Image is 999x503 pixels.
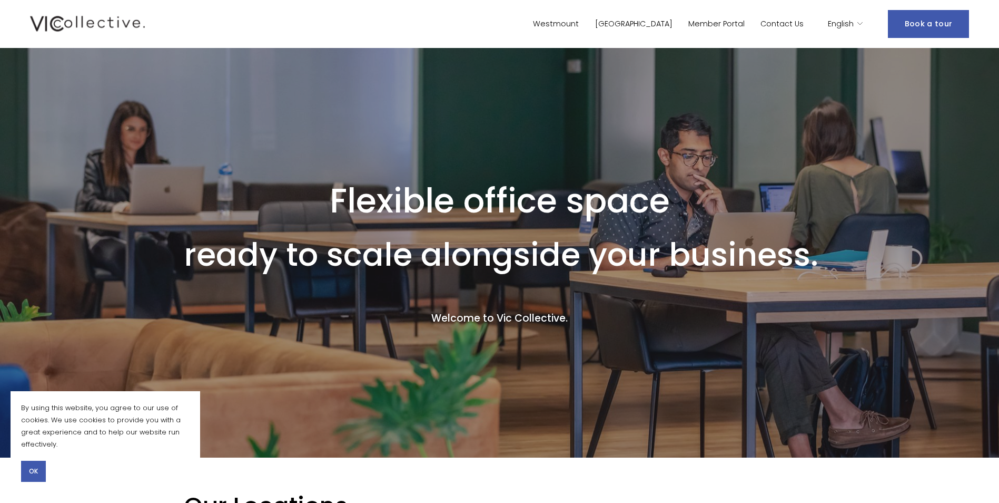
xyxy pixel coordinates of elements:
[21,402,190,450] p: By using this website, you agree to our use of cookies. We use cookies to provide you with a grea...
[184,239,818,270] h1: ready to scale alongside your business.
[888,10,969,38] a: Book a tour
[29,467,38,476] span: OK
[11,391,200,492] section: Cookie banner
[533,16,579,32] a: Westmount
[828,16,864,32] div: language picker
[21,461,46,482] button: OK
[184,180,816,222] h1: Flexible office space
[688,16,745,32] a: Member Portal
[760,16,804,32] a: Contact Us
[184,312,816,326] h4: Welcome to Vic Collective.
[30,14,145,34] img: Vic Collective
[828,17,854,31] span: English
[595,16,672,32] a: [GEOGRAPHIC_DATA]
